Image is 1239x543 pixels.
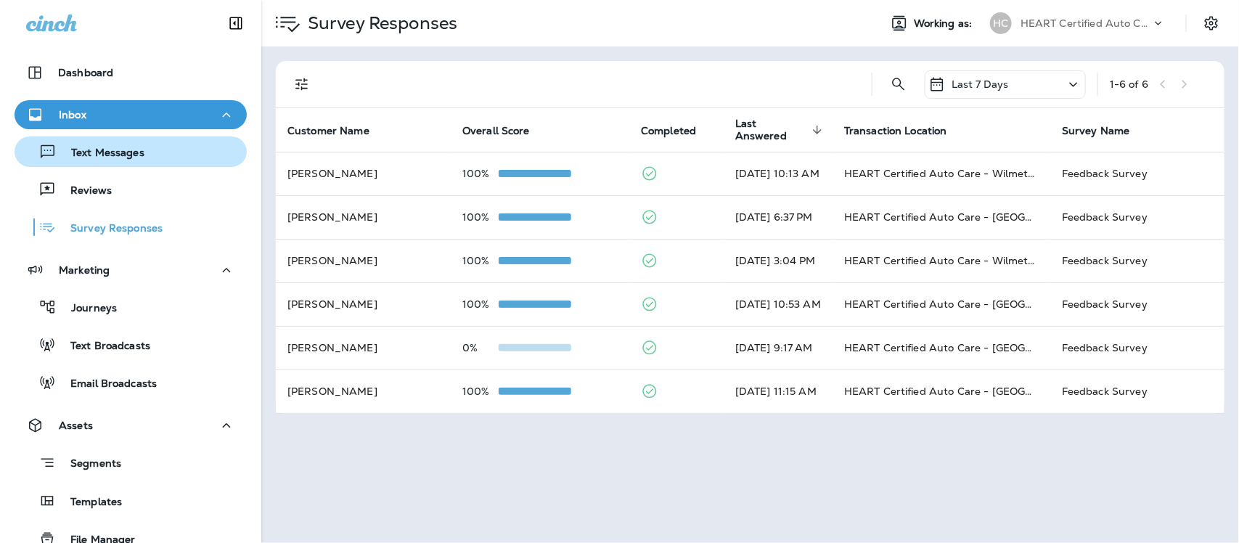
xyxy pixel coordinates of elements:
td: Feedback Survey [1050,239,1224,282]
span: Customer Name [287,124,388,137]
p: 100% [462,168,499,179]
td: [PERSON_NAME] [276,152,451,195]
p: 100% [462,385,499,397]
p: Survey Responses [302,12,457,34]
td: HEART Certified Auto Care - [GEOGRAPHIC_DATA] [833,282,1050,326]
td: [DATE] 3:04 PM [724,239,833,282]
div: 1 - 6 of 6 [1110,78,1148,90]
p: 100% [462,255,499,266]
td: Feedback Survey [1050,282,1224,326]
button: Search Survey Responses [884,70,913,99]
p: Survey Responses [56,222,163,236]
p: Reviews [56,184,112,198]
button: Assets [15,411,247,440]
button: Survey Responses [15,212,247,242]
span: Customer Name [287,125,369,137]
td: HEART Certified Auto Care - Wilmette [833,152,1050,195]
p: Dashboard [58,67,113,78]
td: [PERSON_NAME] [276,239,451,282]
span: Working as: [914,17,976,30]
p: Last 7 Days [952,78,1009,90]
div: HC [990,12,1012,34]
button: Templates [15,486,247,516]
button: Marketing [15,256,247,285]
td: Feedback Survey [1050,370,1224,413]
button: Settings [1198,10,1224,36]
td: [PERSON_NAME] [276,326,451,370]
td: [PERSON_NAME] [276,282,451,326]
button: Reviews [15,174,247,205]
span: Completed [641,125,696,137]
span: Last Answered [735,118,808,142]
td: [DATE] 10:13 AM [724,152,833,195]
p: Text Broadcasts [56,340,150,354]
td: [DATE] 6:37 PM [724,195,833,239]
p: Inbox [59,109,86,121]
span: Transaction Location [844,124,966,137]
td: [PERSON_NAME] [276,195,451,239]
p: Journeys [57,302,117,316]
td: [DATE] 11:15 AM [724,370,833,413]
button: Journeys [15,292,247,322]
td: Feedback Survey [1050,195,1224,239]
p: Email Broadcasts [56,377,157,391]
button: Dashboard [15,58,247,87]
td: [DATE] 10:53 AM [724,282,833,326]
td: HEART Certified Auto Care - [GEOGRAPHIC_DATA] [833,370,1050,413]
td: [DATE] 9:17 AM [724,326,833,370]
button: Email Broadcasts [15,367,247,398]
td: [PERSON_NAME] [276,370,451,413]
button: Filters [287,70,316,99]
button: Inbox [15,100,247,129]
span: Completed [641,124,715,137]
button: Text Broadcasts [15,330,247,360]
span: Survey Name [1062,124,1149,137]
button: Segments [15,447,247,478]
td: Feedback Survey [1050,152,1224,195]
td: HEART Certified Auto Care - [GEOGRAPHIC_DATA] [833,195,1050,239]
p: Templates [56,496,122,510]
p: 100% [462,211,499,223]
p: 0% [462,342,499,354]
p: Text Messages [57,147,144,160]
span: Overall Score [462,124,549,137]
span: Survey Name [1062,125,1130,137]
p: Marketing [59,264,110,276]
td: HEART Certified Auto Care - [GEOGRAPHIC_DATA] [833,326,1050,370]
span: Transaction Location [844,125,947,137]
td: HEART Certified Auto Care - Wilmette [833,239,1050,282]
span: Last Answered [735,118,827,142]
button: Text Messages [15,136,247,167]
p: Assets [59,420,93,431]
span: Overall Score [462,125,530,137]
p: Segments [56,457,121,472]
p: HEART Certified Auto Care [1021,17,1151,29]
p: 100% [462,298,499,310]
button: Collapse Sidebar [216,9,256,38]
td: Feedback Survey [1050,326,1224,370]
